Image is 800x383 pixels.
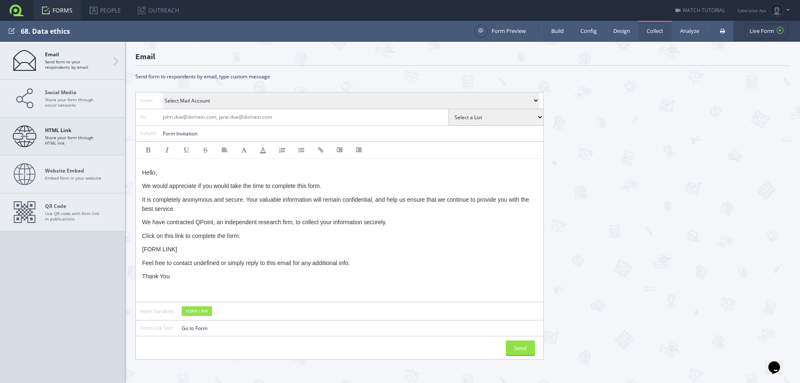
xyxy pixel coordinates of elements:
[330,142,349,158] a: Indent (Tab)
[135,52,790,66] h2: Email
[45,203,103,221] span: Use QR code with form link in publications
[234,142,253,158] a: Font Size
[142,168,537,177] p: Hello,
[142,272,537,281] p: Thank You
[157,142,177,158] a: Italic ( Ctrl + i )
[311,142,330,158] a: Link
[140,306,182,316] span: Insert Variables:
[140,320,182,336] span: Form Link Text:
[638,21,672,41] a: Collect
[45,89,103,108] span: Share your form through social networks
[605,21,638,41] a: Design
[45,203,103,209] strong: QR Code
[142,245,537,254] p: [FORM LINK]
[45,51,103,58] strong: Email
[765,350,792,375] iframe: chat widget
[45,168,101,174] strong: Website Embed
[272,142,292,158] a: Ordered List ( ctrl + / )
[45,127,103,145] span: Share your form through HTML link
[506,340,535,355] button: Send
[142,258,537,268] p: Feel free to contact undefined or simply reply to this email for any additional info.
[215,142,234,158] a: Alignment
[21,21,470,41] div: 68. Data ethics
[135,73,790,80] div: Send form to respondents by email, type custom message
[177,142,196,158] a: Underline ( Ctrl + u )
[163,109,448,125] input: john.doe@domain.com, jane.doe@domain.com
[142,195,537,214] p: It is completely anonymous and secure. Your valuable information will remain confidential, and he...
[142,181,537,190] p: We would appreciate if you would take the time to complete this form.
[140,126,163,141] span: Subject:
[45,127,103,133] strong: HTML Link
[672,21,707,41] a: Analyze
[45,168,101,181] span: Embed form in your website
[140,93,163,109] span: From:
[182,306,212,316] a: FORM LINK
[45,89,103,95] strong: Social Media
[474,25,526,38] a: Form Preview
[292,142,311,158] a: Unordered List ( Ctrl + . )
[45,51,103,70] span: Send form to your respondents by email
[675,7,725,14] a: WATCH TUTORIAL
[138,142,157,158] a: Bold ( Ctrl + b )
[349,142,368,158] a: Outdent (Shift + Tab)
[142,218,537,227] p: We have contracted QPoint, an independent research firm, to collect your information securely.
[253,142,272,158] a: 文字颜色
[196,142,215,158] a: Strikethrough
[142,231,537,240] p: Click on this link to complete the form:
[572,21,605,41] a: Config
[745,24,788,39] a: Live Form
[543,21,572,41] a: Build
[8,26,15,36] span: Edit
[140,109,163,125] span: To:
